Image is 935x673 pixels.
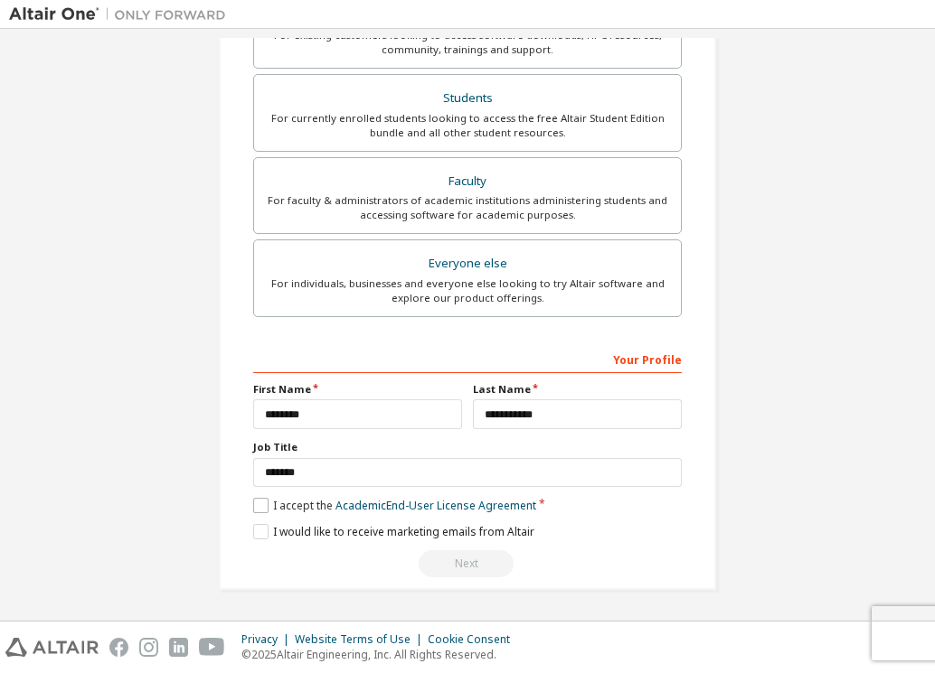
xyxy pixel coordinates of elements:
[253,550,682,577] div: Read and acccept EULA to continue
[241,632,295,647] div: Privacy
[265,28,670,57] div: For existing customers looking to access software downloads, HPC resources, community, trainings ...
[253,524,534,539] label: I would like to receive marketing emails from Altair
[253,440,682,454] label: Job Title
[253,344,682,373] div: Your Profile
[109,638,128,657] img: facebook.svg
[265,111,670,140] div: For currently enrolled students looking to access the free Altair Student Edition bundle and all ...
[9,5,235,23] img: Altair One
[199,638,225,657] img: youtube.svg
[265,86,670,111] div: Students
[139,638,158,657] img: instagram.svg
[253,382,462,397] label: First Name
[335,498,536,513] a: Academic End-User License Agreement
[265,193,670,222] div: For faculty & administrators of academic institutions administering students and accessing softwa...
[169,638,188,657] img: linkedin.svg
[265,169,670,194] div: Faculty
[473,382,682,397] label: Last Name
[241,647,521,662] p: © 2025 Altair Engineering, Inc. All Rights Reserved.
[265,251,670,276] div: Everyone else
[5,638,99,657] img: altair_logo.svg
[295,632,428,647] div: Website Terms of Use
[428,632,521,647] div: Cookie Consent
[253,498,536,513] label: I accept the
[265,276,670,305] div: For individuals, businesses and everyone else looking to try Altair software and explore our prod...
